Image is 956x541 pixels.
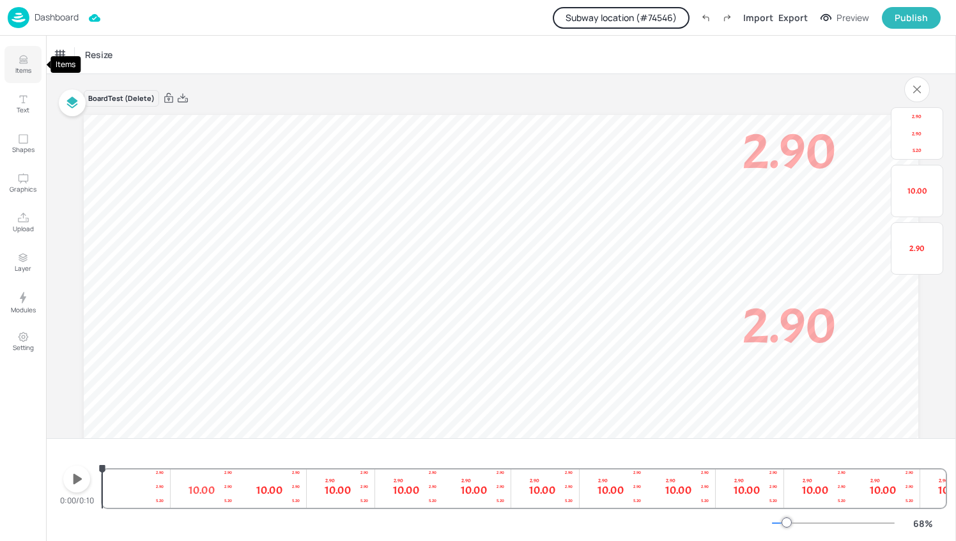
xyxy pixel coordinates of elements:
[913,147,921,153] span: 5.20
[325,478,335,484] span: 2.90
[293,484,300,489] span: 2.90
[734,478,744,484] span: 2.90
[224,498,232,503] span: 5.20
[497,469,505,475] span: 2.90
[743,293,835,358] span: 2.90
[633,469,641,475] span: 2.90
[392,483,419,497] span: 10.00
[701,469,709,475] span: 2.90
[360,498,368,503] span: 5.20
[906,484,913,489] span: 2.90
[256,483,282,497] span: 10.00
[695,7,716,29] label: Undo (Ctrl + Z)
[530,478,539,484] span: 2.90
[553,7,690,29] button: Subway location (#74546)
[716,7,738,29] label: Redo (Ctrl + Y)
[633,498,641,503] span: 5.20
[907,517,938,530] div: 68 %
[565,498,573,503] span: 5.20
[565,469,573,475] span: 2.90
[882,7,941,29] button: Publish
[838,484,845,489] span: 2.90
[188,483,214,497] span: 10.00
[462,478,472,484] span: 2.90
[733,483,759,497] span: 10.00
[429,469,436,475] span: 2.90
[528,483,555,497] span: 10.00
[702,498,709,503] span: 5.20
[224,484,232,489] span: 2.90
[769,469,777,475] span: 2.90
[743,11,773,24] div: Import
[565,484,573,489] span: 2.90
[665,483,691,497] span: 10.00
[224,469,232,475] span: 2.90
[913,130,921,137] span: 2.90
[838,469,845,475] span: 2.90
[909,243,924,254] span: 2.90
[667,478,676,484] span: 2.90
[913,114,921,120] span: 2.90
[801,483,828,497] span: 10.00
[906,498,914,503] span: 5.20
[97,464,107,474] svg: 0.00s
[461,483,487,497] span: 10.00
[769,498,777,503] span: 5.20
[743,118,835,183] span: 2.90
[50,56,81,73] div: Items
[870,483,896,497] span: 10.00
[429,484,436,489] span: 2.90
[803,478,812,484] span: 2.90
[60,495,94,507] div: 0:00/0:10
[156,484,164,489] span: 2.90
[429,498,436,503] span: 5.20
[360,469,368,475] span: 2.90
[497,484,505,489] span: 2.90
[891,165,943,217] div: (AU) Value Meal Combo
[838,498,845,503] span: 5.20
[597,483,623,497] span: 10.00
[325,483,351,497] span: 10.00
[836,11,869,25] div: Preview
[497,498,505,503] span: 5.20
[701,484,709,489] span: 2.90
[891,222,943,275] div: (AU) 2xCookies
[633,484,641,489] span: 2.90
[82,48,115,61] span: Resize
[8,7,29,28] img: logo-86c26b7e.jpg
[906,469,913,475] span: 2.90
[35,13,79,22] p: Dashboard
[156,498,164,503] span: 5.20
[360,484,368,489] span: 2.90
[778,11,808,24] div: Export
[870,478,880,484] span: 2.90
[156,469,164,475] span: 2.90
[84,90,159,107] div: Board Test (Delete)
[907,186,927,196] span: 10.00
[293,469,300,475] span: 2.90
[293,498,300,503] span: 5.20
[895,11,928,25] div: Publish
[769,484,777,489] span: 2.90
[598,478,608,484] span: 2.90
[394,478,403,484] span: 2.90
[939,478,948,484] span: 2.90
[813,8,877,27] button: Preview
